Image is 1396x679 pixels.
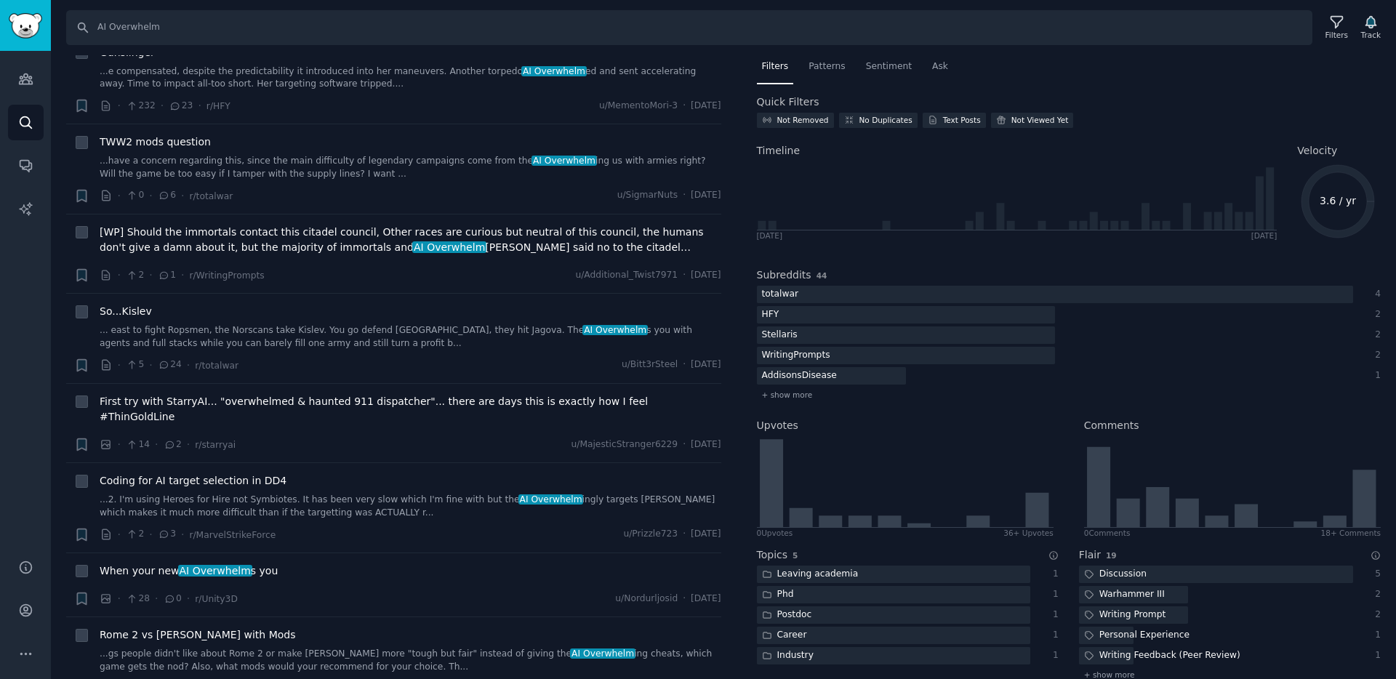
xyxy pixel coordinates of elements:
[126,189,144,202] span: 0
[1079,627,1195,645] div: Personal Experience
[691,100,721,113] span: [DATE]
[187,591,190,606] span: ·
[1046,608,1059,622] div: 1
[1321,528,1381,538] div: 18+ Comments
[181,527,184,542] span: ·
[623,528,678,541] span: u/Prizzle723
[757,367,842,385] div: AddisonsDisease
[100,324,721,350] a: ... east to fight Ropsmen, the Norscans take Kislev. You go defend [GEOGRAPHIC_DATA], they hit Ja...
[599,100,678,113] span: u/MementoMori-3
[100,155,721,180] a: ...have a concern regarding this, since the main difficulty of legendary campaigns come from theA...
[683,528,686,541] span: ·
[1297,143,1337,158] span: Velocity
[1368,649,1381,662] div: 1
[1079,586,1170,604] div: Warhammer III
[164,438,182,451] span: 2
[155,437,158,452] span: ·
[757,286,804,304] div: totalwar
[1084,528,1131,538] div: 0 Comment s
[582,325,648,335] span: AI Overwhelm
[158,269,176,282] span: 1
[793,551,798,560] span: 5
[149,268,152,283] span: ·
[149,527,152,542] span: ·
[575,269,678,282] span: u/Additional_Twist7971
[757,586,799,604] div: Phd
[762,60,789,73] span: Filters
[187,358,190,373] span: ·
[757,230,783,241] div: [DATE]
[189,530,276,540] span: r/MarvelStrikeForce
[169,100,193,113] span: 23
[126,528,144,541] span: 2
[126,592,150,606] span: 28
[118,358,121,373] span: ·
[1003,528,1054,538] div: 36+ Upvotes
[757,268,811,283] h2: Subreddits
[1368,288,1381,301] div: 4
[1320,195,1356,206] text: 3.6 / yr
[158,189,176,202] span: 6
[1079,606,1171,624] div: Writing Prompt
[155,591,158,606] span: ·
[1368,369,1381,382] div: 1
[518,494,584,505] span: AI Overwhelm
[1079,647,1245,665] div: Writing Feedback (Peer Review)
[100,65,721,91] a: ...e compensated, despite the predictability it introduced into her maneuvers. Another torpedoAI ...
[691,358,721,371] span: [DATE]
[757,566,864,584] div: Leaving academia
[757,306,785,324] div: HFY
[100,473,286,489] a: Coding for AI target selection in DD4
[126,100,156,113] span: 232
[118,437,121,452] span: ·
[757,347,835,365] div: WritingPrompts
[1046,649,1059,662] div: 1
[178,565,252,576] span: AI Overwhelm
[757,143,801,158] span: Timeline
[691,269,721,282] span: [DATE]
[1251,230,1277,241] div: [DATE]
[195,361,238,371] span: r/totalwar
[100,648,721,673] a: ...gs people didn't like about Rome 2 or make [PERSON_NAME] more "tough but fair" instead of givi...
[757,547,788,563] h2: Topics
[100,627,295,643] span: Rome 2 vs [PERSON_NAME] with Mods
[1361,30,1381,40] div: Track
[100,563,278,579] a: When your newAI Overwhelms you
[683,592,686,606] span: ·
[206,101,230,111] span: r/HFY
[126,269,144,282] span: 2
[1046,629,1059,642] div: 1
[149,358,152,373] span: ·
[762,390,813,400] span: + show more
[809,60,845,73] span: Patterns
[1368,349,1381,362] div: 2
[100,304,152,319] a: So...Kislev
[1046,588,1059,601] div: 1
[757,606,817,624] div: Postdoc
[9,13,42,39] img: GummySearch logo
[189,270,264,281] span: r/WritingPrompts
[198,98,201,113] span: ·
[66,10,1312,45] input: Search Keyword
[617,189,678,202] span: u/SigmarNuts
[187,437,190,452] span: ·
[1011,115,1069,125] div: Not Viewed Yet
[691,189,721,202] span: [DATE]
[118,188,121,204] span: ·
[521,66,587,76] span: AI Overwhelm
[570,648,635,659] span: AI Overwhelm
[1356,12,1386,43] button: Track
[683,358,686,371] span: ·
[1368,588,1381,601] div: 2
[412,241,486,253] span: AI Overwhelm
[126,358,144,371] span: 5
[683,438,686,451] span: ·
[100,225,721,255] a: [WP] Should the immortals contact this citadel council, Other races are curious but neutral of th...
[1084,418,1139,433] h2: Comments
[683,100,686,113] span: ·
[118,98,121,113] span: ·
[866,60,912,73] span: Sentiment
[118,591,121,606] span: ·
[1368,629,1381,642] div: 1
